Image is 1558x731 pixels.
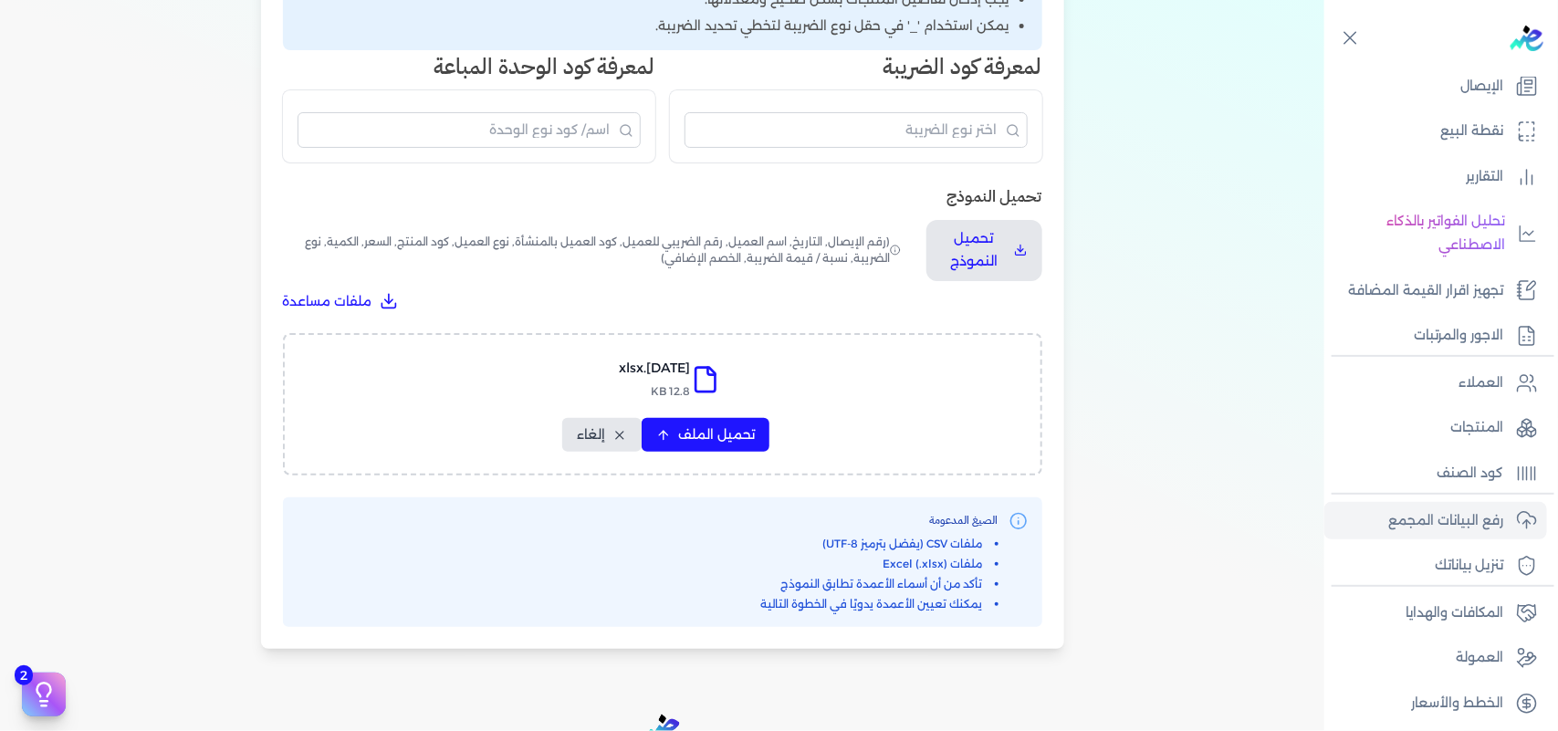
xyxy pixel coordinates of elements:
[1324,454,1547,493] a: كود الصنف
[283,50,655,83] h3: لمعرفة كود الوحدة المباعة
[926,220,1042,281] button: تحميل النموذج
[678,425,755,444] span: تحميل الملف
[1466,165,1503,189] p: التقارير
[15,665,33,685] span: 2
[298,112,641,148] input: البحث
[1511,26,1543,51] img: logo
[1324,272,1547,310] a: تجهيز اقرار القيمة المضافة
[761,536,999,552] li: ملفات CSV (يفضل بترميز UTF-8)
[670,50,1042,83] h3: لمعرفة كود الضريبة
[1324,594,1547,632] a: المكافات والهدايا
[1324,203,1547,264] a: تحليل الفواتير بالذكاء الاصطناعي
[1440,120,1503,143] p: نقطة البيع
[298,16,1009,36] li: يمكن استخدام '_' في حقل نوع الضريبة لتخطي تحديد الضريبة.
[761,576,999,592] li: تأكد من أن أسماء الأعمدة تطابق النموذج
[1324,409,1547,447] a: المنتجات
[620,357,691,381] p: [DATE].xlsx
[283,292,398,311] button: تحميل ملفات مساعدة
[562,418,642,452] button: إلغاء
[941,227,1007,274] p: تحميل النموذج
[1459,371,1503,395] p: العملاء
[1324,547,1547,585] a: تنزيل بياناتك
[1450,416,1503,440] p: المنتجات
[577,425,605,444] span: إلغاء
[1406,601,1503,625] p: المكافات والهدايا
[761,512,999,528] h3: الصيغ المدعومة
[1324,68,1547,106] a: الإيصال
[1333,210,1505,256] p: تحليل الفواتير بالذكاء الاصطناعي
[1324,502,1547,540] a: رفع البيانات المجمع
[1411,692,1503,715] p: الخطط والأسعار
[1324,684,1547,723] a: الخطط والأسعار
[1456,646,1503,670] p: العمولة
[283,292,372,311] span: ملفات مساعدة
[1414,324,1503,348] p: الاجور والمرتبات
[761,556,999,572] li: ملفات Excel (.xlsx)
[642,418,769,452] button: تحميل الملف
[1348,279,1503,303] p: تجهيز اقرار القيمة المضافة
[1324,364,1547,402] a: العملاء
[1324,158,1547,196] a: التقارير
[1460,75,1503,99] p: الإيصال
[1435,554,1503,578] p: تنزيل بياناتك
[283,220,904,281] span: (رقم الإيصال, التاريخ, اسم العميل, رقم الضريبي للعميل, كود العميل بالمنشأة, نوع العميل, كود المنت...
[620,380,691,403] p: 12.8 KB
[1324,112,1547,151] a: نقطة البيع
[22,673,66,716] button: 2
[1324,317,1547,355] a: الاجور والمرتبات
[1388,509,1503,533] p: رفع البيانات المجمع
[283,184,1042,208] h3: تحميل النموذج
[761,596,999,612] li: يمكنك تعيين الأعمدة يدويًا في الخطوة التالية
[1437,462,1503,486] p: كود الصنف
[1324,639,1547,677] a: العمولة
[685,112,1028,148] input: البحث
